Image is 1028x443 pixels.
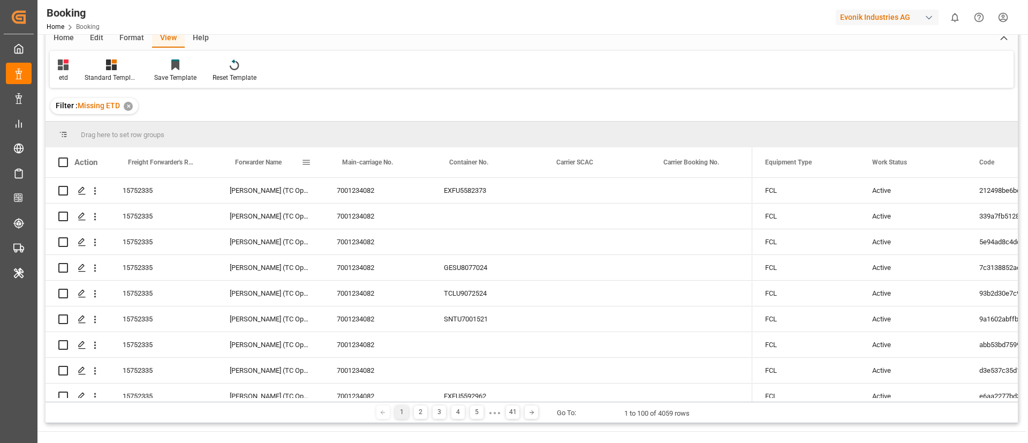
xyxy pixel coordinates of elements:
[967,5,991,29] button: Help Center
[235,159,282,166] span: Forwarder Name
[217,332,324,357] div: [PERSON_NAME] (TC Operator)
[110,281,217,306] div: 15752335
[85,73,138,82] div: Standard Templates
[46,332,752,358] div: Press SPACE to select this row.
[152,29,185,48] div: View
[765,159,812,166] span: Equipment Type
[110,332,217,357] div: 15752335
[154,73,196,82] div: Save Template
[489,409,501,417] div: ● ● ●
[872,159,907,166] span: Work Status
[46,306,752,332] div: Press SPACE to select this row.
[110,178,217,203] div: 15752335
[752,332,859,357] div: FCL
[324,306,431,332] div: 7001234082
[859,204,966,229] div: Active
[752,306,859,332] div: FCL
[110,306,217,332] div: 15752335
[56,101,78,110] span: Filter :
[110,255,217,280] div: 15752335
[451,406,465,419] div: 4
[342,159,393,166] span: Main-carriage No.
[217,229,324,254] div: [PERSON_NAME] (TC Operator)
[128,159,194,166] span: Freight Forwarder's Reference No.
[110,384,217,409] div: 15752335
[217,178,324,203] div: [PERSON_NAME] (TC Operator)
[752,358,859,383] div: FCL
[58,73,69,82] div: etd
[752,204,859,229] div: FCL
[752,229,859,254] div: FCL
[859,178,966,203] div: Active
[414,406,427,419] div: 2
[836,10,939,25] div: Evonik Industries AG
[46,281,752,306] div: Press SPACE to select this row.
[324,358,431,383] div: 7001234082
[324,178,431,203] div: 7001234082
[110,358,217,383] div: 15752335
[82,29,111,48] div: Edit
[74,157,97,167] div: Action
[449,159,488,166] span: Container No.
[859,384,966,409] div: Active
[213,73,256,82] div: Reset Template
[324,229,431,254] div: 7001234082
[859,281,966,306] div: Active
[185,29,217,48] div: Help
[78,101,120,110] span: Missing ETD
[324,281,431,306] div: 7001234082
[624,408,690,419] div: 1 to 100 of 4059 rows
[217,204,324,229] div: [PERSON_NAME] (TC Operator)
[752,281,859,306] div: FCL
[431,306,538,332] div: SNTU7001521
[979,159,994,166] span: Code
[217,384,324,409] div: [PERSON_NAME] (TC Operator)
[217,281,324,306] div: [PERSON_NAME] (TC Operator)
[46,204,752,229] div: Press SPACE to select this row.
[46,255,752,281] div: Press SPACE to select this row.
[110,229,217,254] div: 15752335
[46,358,752,384] div: Press SPACE to select this row.
[752,384,859,409] div: FCL
[110,204,217,229] div: 15752335
[47,5,100,21] div: Booking
[46,29,82,48] div: Home
[46,178,752,204] div: Press SPACE to select this row.
[124,102,133,111] div: ✕
[470,406,483,419] div: 5
[557,408,576,418] div: Go To:
[431,384,538,409] div: EXFU5592962
[395,406,409,419] div: 1
[324,384,431,409] div: 7001234082
[752,178,859,203] div: FCL
[859,255,966,280] div: Active
[859,332,966,357] div: Active
[47,23,64,31] a: Home
[217,306,324,332] div: [PERSON_NAME] (TC Operator)
[859,306,966,332] div: Active
[46,229,752,255] div: Press SPACE to select this row.
[433,406,446,419] div: 3
[859,358,966,383] div: Active
[46,384,752,409] div: Press SPACE to select this row.
[324,255,431,280] div: 7001234082
[217,358,324,383] div: [PERSON_NAME] (TC Operator)
[431,255,538,280] div: GESU8077024
[431,178,538,203] div: EXFU5582373
[943,5,967,29] button: show 0 new notifications
[752,255,859,280] div: FCL
[81,131,164,139] span: Drag here to set row groups
[111,29,152,48] div: Format
[324,204,431,229] div: 7001234082
[556,159,593,166] span: Carrier SCAC
[217,255,324,280] div: [PERSON_NAME] (TC Operator)
[324,332,431,357] div: 7001234082
[506,406,519,419] div: 41
[663,159,719,166] span: Carrier Booking No.
[431,281,538,306] div: TCLU9072524
[836,7,943,27] button: Evonik Industries AG
[859,229,966,254] div: Active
